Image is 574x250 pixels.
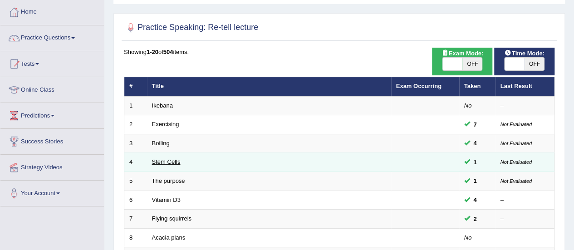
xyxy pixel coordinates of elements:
a: Exercising [152,121,179,127]
a: Strategy Videos [0,155,104,177]
em: No [464,234,472,241]
td: 7 [124,210,147,229]
b: 504 [163,49,173,55]
div: Show exams occurring in exams [432,48,492,75]
a: Success Stories [0,129,104,152]
th: Taken [459,77,496,96]
th: # [124,77,147,96]
div: Showing of items. [124,48,554,56]
a: The purpose [152,177,185,184]
div: – [500,215,549,223]
span: Exam Mode: [438,49,487,58]
a: Vitamin D3 [152,196,181,203]
a: Tests [0,51,104,74]
td: 6 [124,191,147,210]
th: Last Result [496,77,554,96]
small: Not Evaluated [500,178,532,184]
a: Acacia plans [152,234,186,241]
span: Time Mode: [501,49,548,58]
div: – [500,196,549,205]
td: 3 [124,134,147,153]
td: 4 [124,153,147,172]
a: Boiling [152,140,170,147]
span: You can still take this question [470,195,481,205]
div: – [500,102,549,110]
b: 1-20 [147,49,158,55]
a: Ikebana [152,102,173,109]
small: Not Evaluated [500,159,532,165]
small: Not Evaluated [500,122,532,127]
th: Title [147,77,391,96]
span: OFF [525,58,545,70]
small: Not Evaluated [500,141,532,146]
td: 1 [124,96,147,115]
a: Stem Cells [152,158,181,165]
a: Flying squirrels [152,215,191,222]
a: Predictions [0,103,104,126]
div: – [500,234,549,242]
a: Practice Questions [0,25,104,48]
td: 2 [124,115,147,134]
a: Your Account [0,181,104,203]
span: OFF [462,58,482,70]
td: 5 [124,172,147,191]
span: You can still take this question [470,214,481,224]
span: You can still take this question [470,157,481,167]
span: You can still take this question [470,138,481,148]
a: Exam Occurring [396,83,442,89]
td: 8 [124,228,147,247]
h2: Practice Speaking: Re-tell lecture [124,21,258,34]
a: Online Class [0,77,104,100]
span: You can still take this question [470,176,481,186]
em: No [464,102,472,109]
span: You can still take this question [470,120,481,129]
